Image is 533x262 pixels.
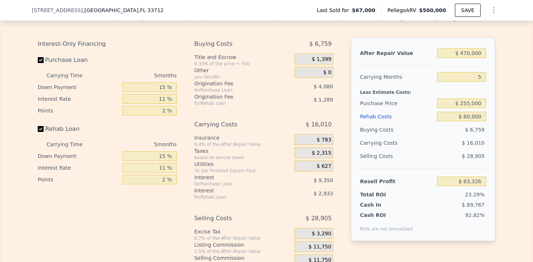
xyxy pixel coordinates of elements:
span: 23.29% [465,192,485,198]
span: $ 16,010 [462,140,485,146]
span: $ 627 [317,163,331,170]
div: for Purchase Loan [194,87,276,93]
span: $ 6,759 [465,127,485,133]
div: Buying Costs [194,37,276,51]
div: Selling Costs [360,150,434,163]
div: for Rehab Loan [194,100,276,106]
div: for Purchase Loan [194,181,276,187]
div: Insurance [194,134,291,141]
span: [STREET_ADDRESS] [32,7,83,14]
div: 2.5% of the After Repair Value [194,248,291,254]
div: Interest Rate [38,93,120,105]
span: $ 2,933 [313,191,333,196]
div: Interest [194,174,276,181]
div: based on annual taxes [194,155,291,160]
span: $ 3,290 [312,230,331,237]
span: Pellego ARV [387,7,419,14]
input: Rehab Loan [38,126,44,132]
div: Cash In [360,201,406,209]
div: for Rehab Loan [194,194,276,200]
div: Less Estimate Costs: [360,84,486,97]
span: , [GEOGRAPHIC_DATA] [83,7,164,14]
div: Total ROI [360,191,406,198]
span: $67,000 [352,7,375,14]
div: Selling Commission [194,254,291,262]
input: Purchase Loan [38,57,44,63]
button: Show Options [486,3,501,18]
div: you decide! [194,74,291,80]
div: Title and Escrow [194,53,291,61]
button: SAVE [455,4,481,17]
span: , FL 33712 [138,7,163,13]
div: Interest-Only Financing [38,37,177,51]
div: Carrying Costs [360,136,406,150]
span: $ 28,905 [306,212,332,225]
span: $ 16,010 [306,118,332,131]
div: Resell Profit [360,175,434,188]
div: Cash ROI [360,211,413,219]
span: $ 4,080 [313,84,333,89]
label: Purchase Loan [38,53,120,67]
span: Last Sold for [317,7,352,14]
span: $ 1,399 [312,56,331,63]
span: $ 89,767 [462,202,485,208]
div: Origination Fee [194,80,276,87]
div: Points [38,174,120,185]
div: Selling Costs [194,212,276,225]
span: $ 28,905 [462,153,485,159]
div: Down Payment [38,81,120,93]
span: $ 6,759 [309,37,332,51]
div: After Repair Value [360,47,434,60]
div: 5 months [97,139,177,150]
span: $ 1,280 [313,97,333,103]
span: $500,000 [419,7,446,13]
div: Other [194,67,291,74]
span: $ 783 [317,137,331,143]
div: Purchase Price [360,97,434,110]
span: 92.82% [465,212,485,218]
div: Taxes [194,147,291,155]
div: 5 months [97,70,177,81]
span: $ 9,350 [313,177,333,183]
div: 0.7% of the After Repair Value [194,235,291,241]
div: 0.4% of the After Repair Value [194,141,291,147]
div: Carrying Time [47,139,94,150]
div: Carrying Time [47,70,94,81]
div: Carrying Costs [194,118,276,131]
div: Rehab Costs [360,110,434,123]
span: $ 2,315 [312,150,331,156]
div: Carrying Months [360,70,434,84]
div: Down Payment [38,150,120,162]
div: Utilities [194,160,291,168]
div: Listing Commission [194,241,291,248]
div: Interest [194,187,276,194]
label: Rehab Loan [38,122,120,136]
div: Interest Rate [38,162,120,174]
span: $ 11,750 [309,244,331,250]
div: ROIs are not annualized [360,219,413,232]
div: Buying Costs [360,123,434,136]
div: Excise Tax [194,228,291,235]
span: $ 0 [323,69,331,76]
div: 3¢ per Finished Square Foot [194,168,291,174]
div: Origination Fee [194,93,276,100]
div: 0.33% of the price + 550 [194,61,291,67]
div: Points [38,105,120,117]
